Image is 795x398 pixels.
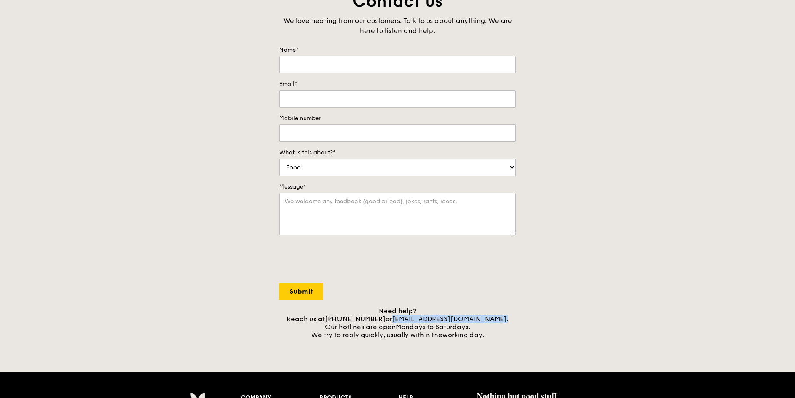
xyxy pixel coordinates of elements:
div: We love hearing from our customers. Talk to us about anything. We are here to listen and help. [279,16,516,36]
span: working day. [442,331,484,339]
label: What is this about?* [279,149,516,157]
input: Submit [279,283,323,300]
iframe: reCAPTCHA [279,244,406,276]
label: Mobile number [279,114,516,123]
label: Name* [279,46,516,54]
label: Email* [279,80,516,88]
div: Need help? Reach us at or . Our hotlines are open We try to reply quickly, usually within the [279,307,516,339]
a: [EMAIL_ADDRESS][DOMAIN_NAME] [392,315,507,323]
label: Message* [279,183,516,191]
span: Mondays to Saturdays. [396,323,470,331]
a: [PHONE_NUMBER] [325,315,385,323]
